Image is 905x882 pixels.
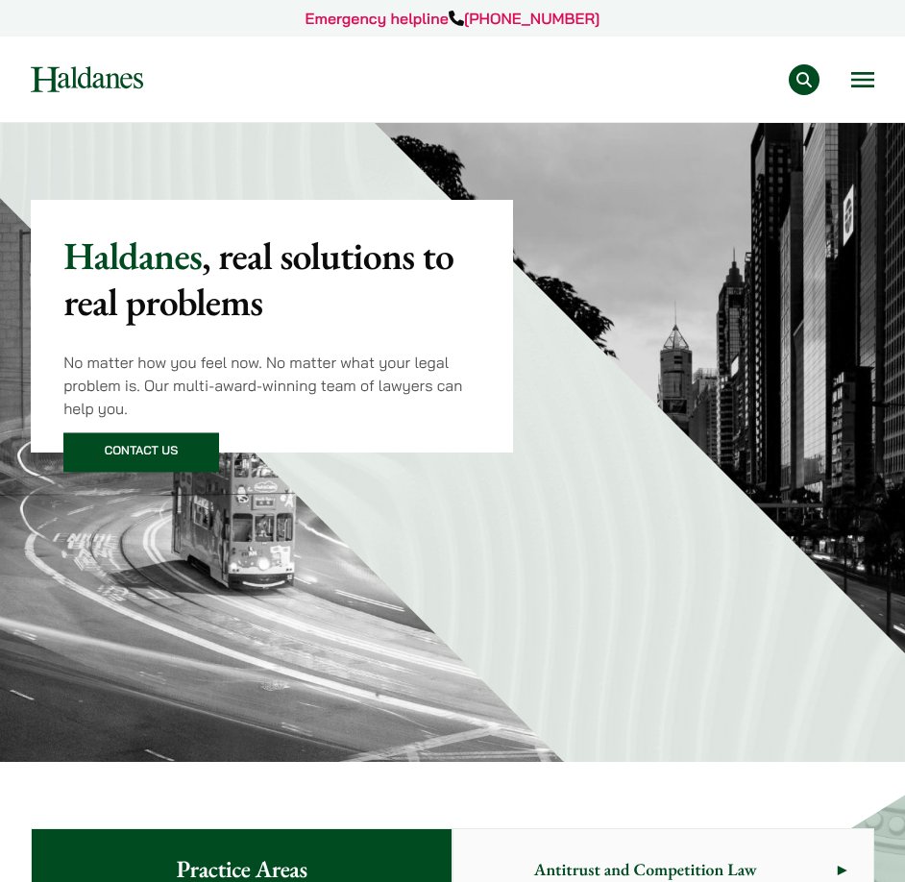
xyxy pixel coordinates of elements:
a: Emergency helpline[PHONE_NUMBER] [306,9,600,28]
button: Open menu [851,72,874,87]
mark: , real solutions to real problems [63,231,453,327]
a: Contact Us [63,433,219,473]
p: Haldanes [63,233,480,325]
img: Logo of Haldanes [31,66,143,92]
button: Search [789,64,819,95]
p: No matter how you feel now. No matter what your legal problem is. Our multi-award-winning team of... [63,351,480,420]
